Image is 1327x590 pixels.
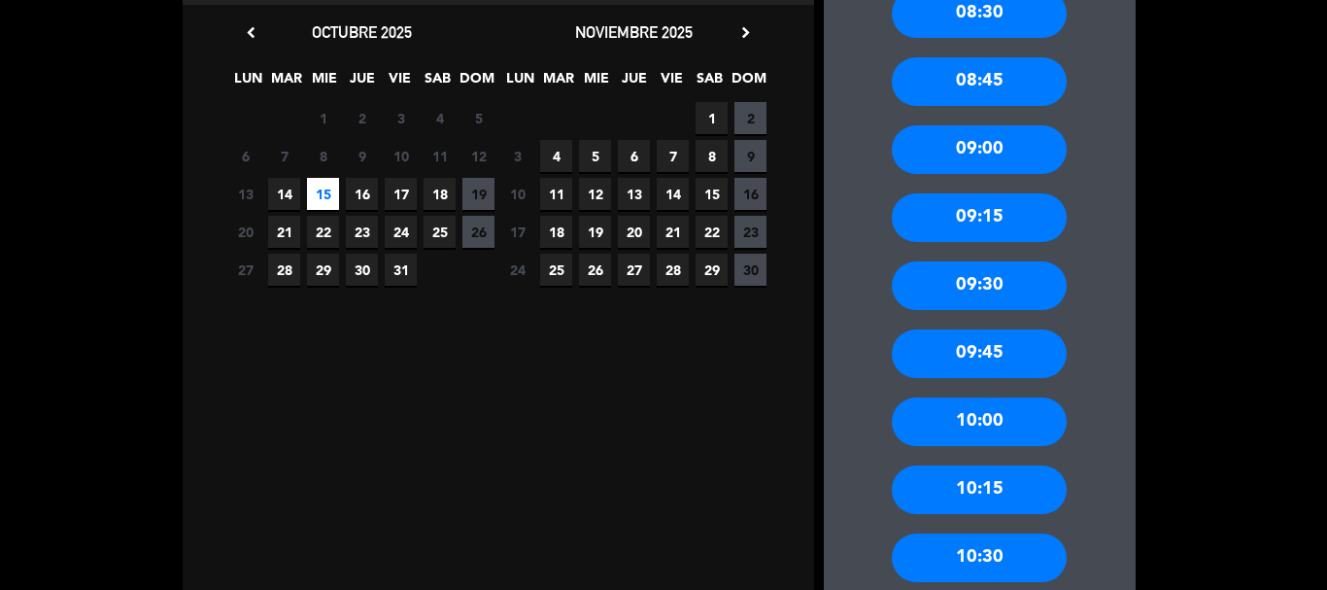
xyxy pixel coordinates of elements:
span: 30 [734,254,766,286]
span: 30 [346,254,378,286]
span: 4 [424,102,456,134]
span: 15 [307,178,339,210]
span: 9 [346,140,378,172]
span: 20 [618,216,650,248]
span: 28 [657,254,689,286]
span: 13 [618,178,650,210]
span: SAB [422,67,454,99]
span: 18 [540,216,572,248]
span: 26 [579,254,611,286]
span: JUE [618,67,650,99]
span: 17 [501,216,533,248]
span: 14 [657,178,689,210]
span: 3 [385,102,417,134]
span: 4 [540,140,572,172]
span: 10 [385,140,417,172]
span: 8 [307,140,339,172]
span: 10 [501,178,533,210]
span: 24 [385,216,417,248]
span: 22 [307,216,339,248]
span: 5 [579,140,611,172]
span: 11 [424,140,456,172]
div: 08:45 [892,57,1067,106]
span: 20 [229,216,261,248]
span: 6 [618,140,650,172]
div: 10:30 [892,534,1067,582]
span: 19 [579,216,611,248]
span: DOM [459,67,492,99]
span: 15 [696,178,728,210]
span: 23 [346,216,378,248]
span: JUE [346,67,378,99]
div: 10:00 [892,398,1067,446]
i: chevron_left [241,22,261,43]
span: 26 [462,216,494,248]
span: 16 [734,178,766,210]
span: DOM [732,67,764,99]
span: VIE [656,67,688,99]
span: 2 [346,102,378,134]
span: 27 [618,254,650,286]
span: 11 [540,178,572,210]
span: 16 [346,178,378,210]
span: LUN [232,67,264,99]
span: MIE [580,67,612,99]
span: 29 [696,254,728,286]
span: 7 [268,140,300,172]
span: 12 [579,178,611,210]
span: 31 [385,254,417,286]
span: 25 [424,216,456,248]
span: 23 [734,216,766,248]
span: 7 [657,140,689,172]
span: 25 [540,254,572,286]
div: 10:15 [892,466,1067,514]
span: 27 [229,254,261,286]
span: 8 [696,140,728,172]
div: 09:45 [892,330,1067,378]
span: 18 [424,178,456,210]
span: 9 [734,140,766,172]
span: MIE [308,67,340,99]
span: 14 [268,178,300,210]
span: noviembre 2025 [575,22,693,42]
span: VIE [384,67,416,99]
span: 12 [462,140,494,172]
span: 21 [657,216,689,248]
span: MAR [270,67,302,99]
div: 09:30 [892,261,1067,310]
span: 29 [307,254,339,286]
span: 28 [268,254,300,286]
span: 24 [501,254,533,286]
span: 2 [734,102,766,134]
span: 5 [462,102,494,134]
span: 17 [385,178,417,210]
span: SAB [694,67,726,99]
span: 1 [696,102,728,134]
span: 19 [462,178,494,210]
span: 1 [307,102,339,134]
span: 3 [501,140,533,172]
span: 22 [696,216,728,248]
span: octubre 2025 [312,22,412,42]
span: 21 [268,216,300,248]
div: 09:15 [892,193,1067,242]
div: 09:00 [892,125,1067,174]
i: chevron_right [735,22,756,43]
span: 6 [229,140,261,172]
span: MAR [542,67,574,99]
span: LUN [504,67,536,99]
span: 13 [229,178,261,210]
